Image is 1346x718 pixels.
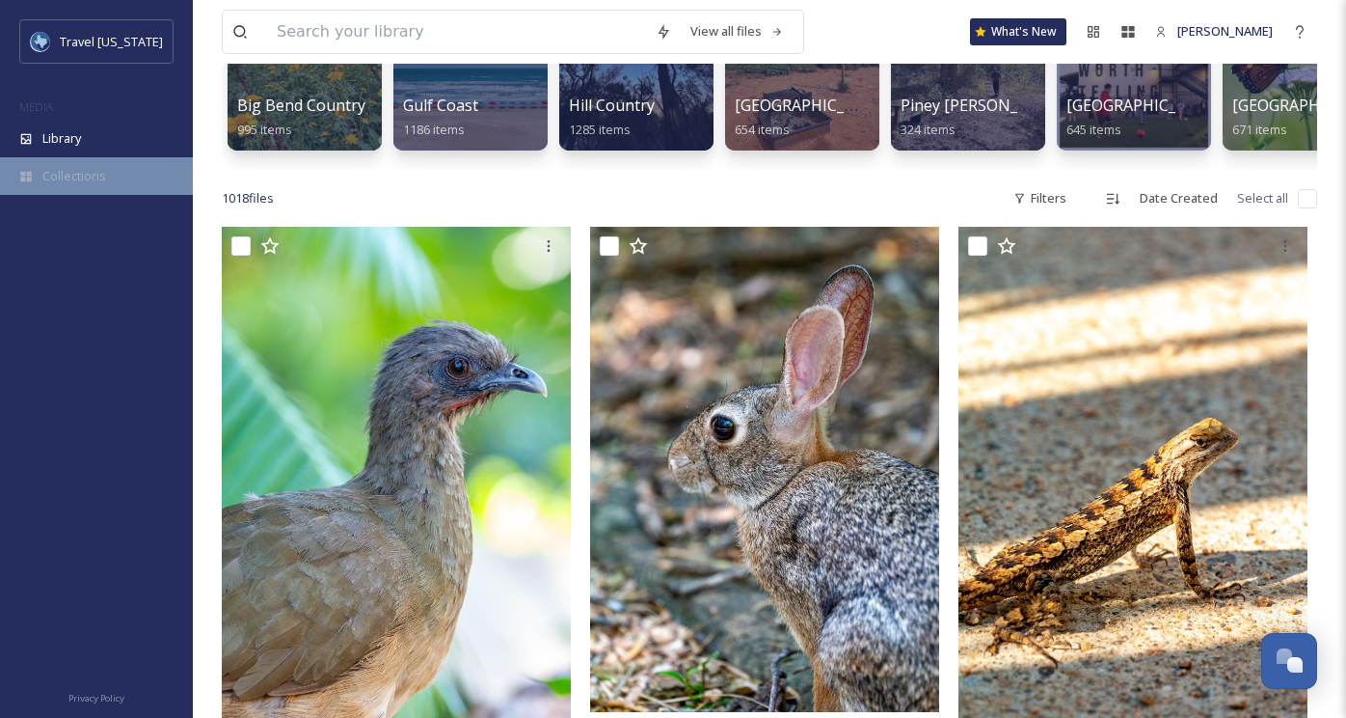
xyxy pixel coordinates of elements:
span: 1186 items [403,121,465,138]
a: Privacy Policy [68,685,124,708]
a: Gulf Coast1186 items [403,97,478,138]
span: 324 items [901,121,956,138]
a: Piney [PERSON_NAME]324 items [901,97,1067,138]
input: Search your library [267,11,646,53]
span: [GEOGRAPHIC_DATA] [735,95,890,116]
span: Hill Country [569,95,655,116]
span: 645 items [1066,121,1121,138]
img: Quinta Mazatlan3.jpg [590,227,939,712]
a: View all files [681,13,794,50]
a: [GEOGRAPHIC_DATA]654 items [735,97,890,138]
a: Hill Country1285 items [569,97,655,138]
span: Travel [US_STATE] [60,33,163,50]
span: MEDIA [19,99,53,114]
span: [PERSON_NAME] [1177,22,1273,40]
span: 654 items [735,121,790,138]
a: Big Bend Country995 items [237,97,365,138]
span: 1018 file s [222,189,274,207]
span: Big Bend Country [237,95,365,116]
span: Privacy Policy [68,692,124,704]
span: 671 items [1232,121,1287,138]
img: images%20%281%29.jpeg [31,32,50,51]
span: Piney [PERSON_NAME] [901,95,1067,116]
span: 1285 items [569,121,631,138]
span: 995 items [237,121,292,138]
span: Gulf Coast [403,95,478,116]
span: Library [42,129,81,148]
span: Select all [1237,189,1288,207]
span: [GEOGRAPHIC_DATA] [1066,95,1222,116]
div: Date Created [1130,179,1227,217]
a: [PERSON_NAME] [1145,13,1282,50]
span: Collections [42,167,106,185]
a: What's New [970,18,1066,45]
button: Open Chat [1261,633,1317,689]
a: [GEOGRAPHIC_DATA]645 items [1066,97,1222,138]
div: Filters [1004,179,1076,217]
